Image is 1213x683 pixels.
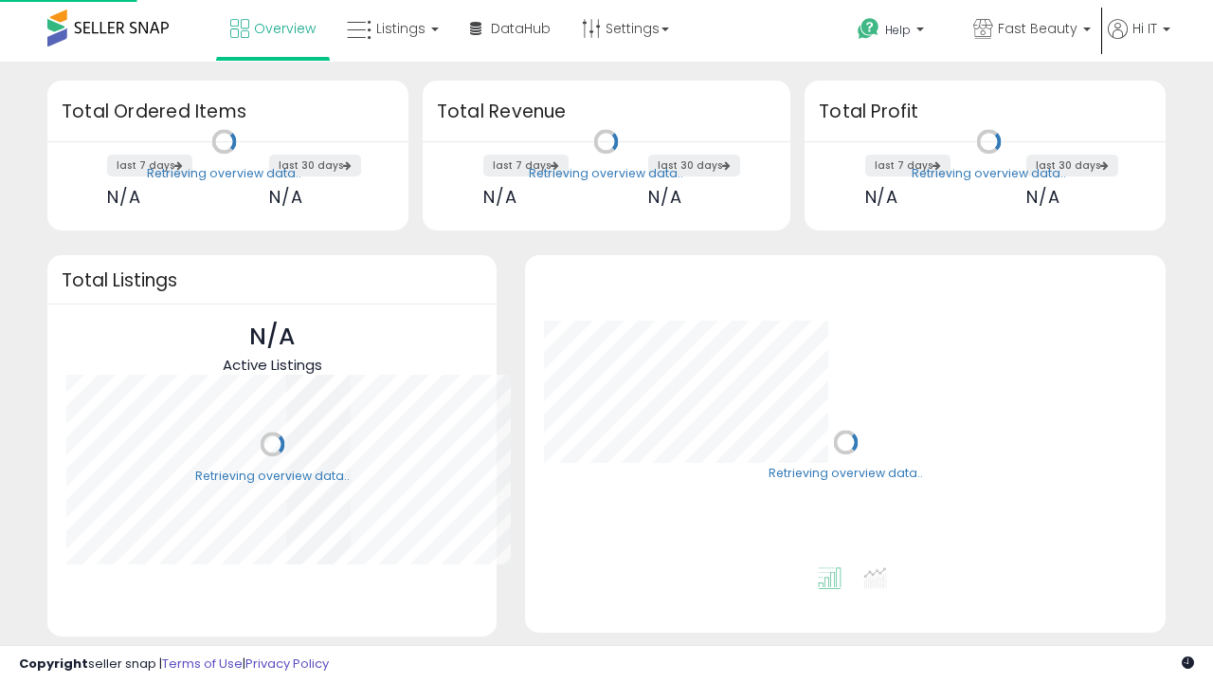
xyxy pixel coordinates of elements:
[376,19,425,38] span: Listings
[245,655,329,673] a: Privacy Policy
[147,165,301,182] div: Retrieving overview data..
[19,655,329,674] div: seller snap | |
[912,165,1066,182] div: Retrieving overview data..
[998,19,1077,38] span: Fast Beauty
[842,3,956,62] a: Help
[769,466,923,483] div: Retrieving overview data..
[19,655,88,673] strong: Copyright
[1108,19,1170,62] a: Hi IT
[1132,19,1157,38] span: Hi IT
[254,19,316,38] span: Overview
[162,655,243,673] a: Terms of Use
[491,19,551,38] span: DataHub
[857,17,880,41] i: Get Help
[885,22,911,38] span: Help
[529,165,683,182] div: Retrieving overview data..
[195,468,350,485] div: Retrieving overview data..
